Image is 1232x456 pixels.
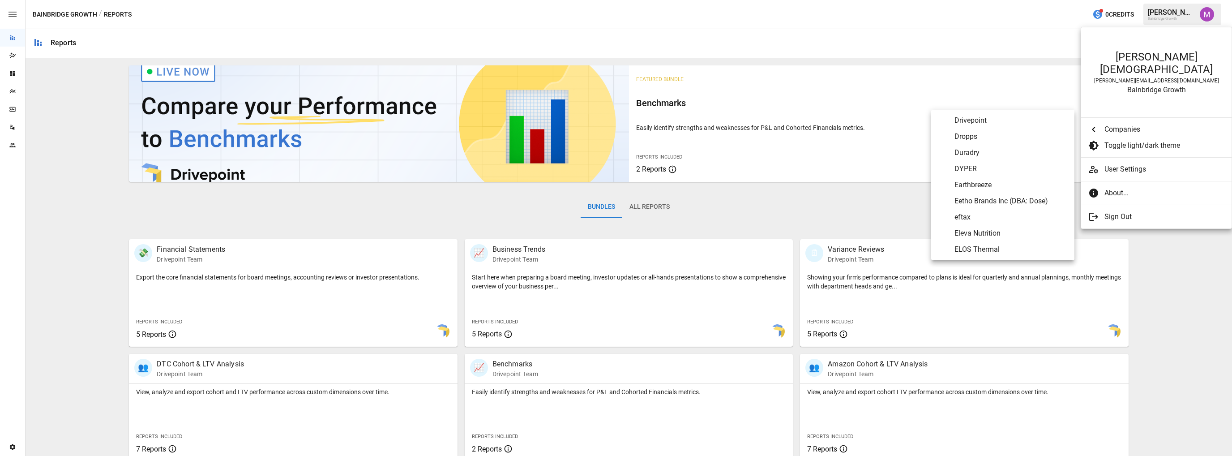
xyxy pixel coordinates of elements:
[1104,124,1217,135] span: Companies
[954,147,1067,158] span: Duradry
[1104,188,1217,198] span: About...
[1104,211,1217,222] span: Sign Out
[954,196,1067,206] span: Eetho Brands Inc (DBA: Dose)
[954,180,1067,190] span: Earthbreeze
[954,212,1067,223] span: eftax
[954,163,1067,174] span: DYPER
[954,228,1067,239] span: Eleva Nutrition
[1090,86,1223,94] div: Bainbridge Growth
[1090,51,1223,76] div: [PERSON_NAME][DEMOGRAPHIC_DATA]
[954,115,1067,126] span: Drivepoint
[1104,164,1224,175] span: User Settings
[1090,77,1223,84] div: [PERSON_NAME][EMAIL_ADDRESS][DOMAIN_NAME]
[1104,140,1217,151] span: Toggle light/dark theme
[954,131,1067,142] span: Dropps
[954,244,1067,255] span: ELOS Thermal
